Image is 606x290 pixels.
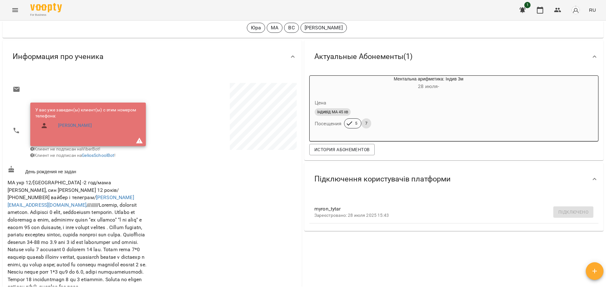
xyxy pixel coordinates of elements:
[300,23,347,33] div: [PERSON_NAME]
[251,24,261,32] p: Юра
[589,7,596,13] span: RU
[524,2,531,8] span: 1
[310,76,340,91] div: Ментальна арифметика: Індив 3м
[271,24,278,32] p: МА
[361,121,371,126] span: 7
[340,76,517,91] div: Ментальна арифметика: Індив 3м
[315,119,342,128] h6: Посещения
[8,194,134,208] a: [PERSON_NAME][EMAIL_ADDRESS][DOMAIN_NAME]
[305,24,343,32] p: [PERSON_NAME]
[309,144,375,155] button: История абонементов
[247,23,265,33] div: Юра
[35,107,141,134] ul: У вас уже заведен(ы) клиент(ы) с этим номером телефона:
[314,52,413,62] span: Актуальные Абонементы ( 1 )
[351,121,361,126] span: 5
[30,13,62,17] span: For Business
[8,3,23,18] button: Menu
[314,205,583,213] span: myron_tytar
[30,153,116,158] span: Клиент не подписан на !
[82,153,114,158] a: GeliosSchoolBot
[586,4,598,16] button: RU
[3,40,302,73] div: Информация про ученика
[571,6,580,15] img: avatar_s.png
[267,23,282,33] div: МА
[315,109,351,115] span: індивід МА 45 хв
[8,180,146,290] span: МА укр 12/[GEOGRAPHIC_DATA] -2 год/мама [PERSON_NAME], син [PERSON_NAME] 12 років/ [PHONE_NUMBER]...
[304,163,603,195] div: Підключення користувачів платформи
[58,122,92,129] a: [PERSON_NAME]
[304,40,603,73] div: Актуальные Абонементы(1)
[284,23,299,33] div: ВС
[314,174,451,184] span: Підключення користувачів платформи
[310,76,517,136] button: Ментальна арифметика: Індив 3м28 июля- Ценаіндивід МА 45 хвПосещения57
[30,146,101,151] span: Клиент не подписан на ViberBot!
[13,52,104,62] span: Информация про ученика
[288,24,294,32] p: ВС
[315,98,327,107] h6: Цена
[418,83,439,89] span: 28 июля -
[30,3,62,12] img: Voopty Logo
[314,212,583,219] p: Зареєстровано: 28 июля 2025 15:43
[6,164,152,176] div: День рождения не задан
[314,146,370,153] span: История абонементов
